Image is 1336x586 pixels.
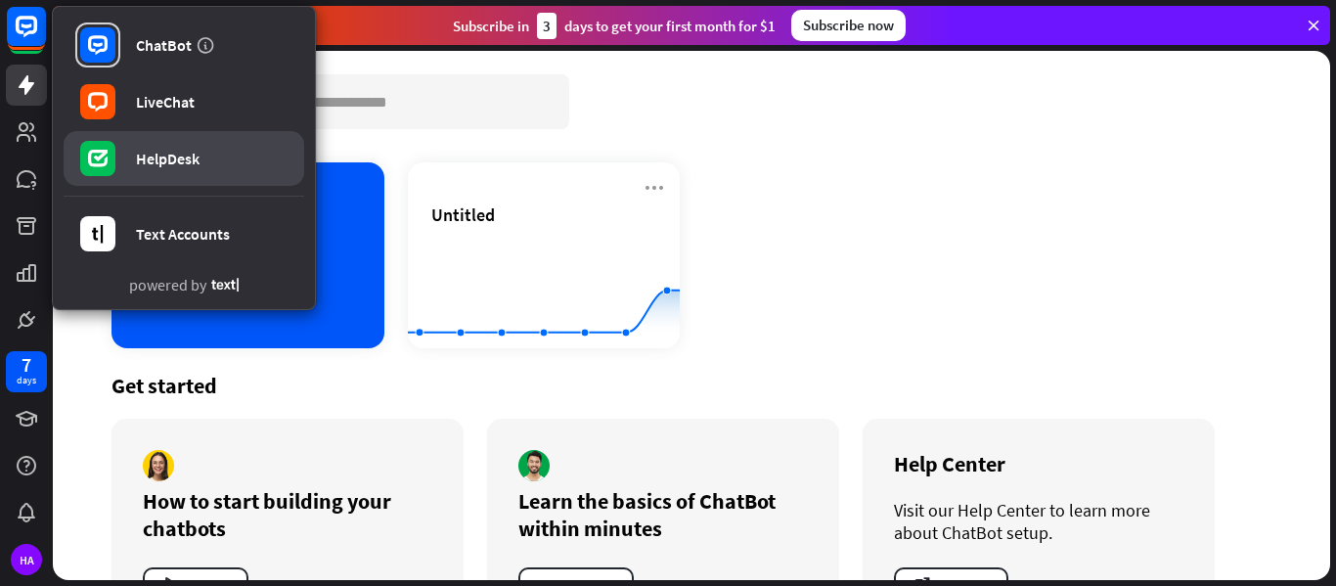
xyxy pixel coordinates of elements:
[791,10,906,41] div: Subscribe now
[111,372,1271,399] div: Get started
[431,203,495,226] span: Untitled
[16,8,74,67] button: Open LiveChat chat widget
[518,487,808,542] div: Learn the basics of ChatBot within minutes
[453,13,776,39] div: Subscribe in days to get your first month for $1
[537,13,557,39] div: 3
[11,544,42,575] div: HA
[22,356,31,374] div: 7
[143,450,174,481] img: author
[6,351,47,392] a: 7 days
[518,450,550,481] img: author
[143,487,432,542] div: How to start building your chatbots
[894,499,1183,544] div: Visit our Help Center to learn more about ChatBot setup.
[894,450,1183,477] div: Help Center
[17,374,36,387] div: days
